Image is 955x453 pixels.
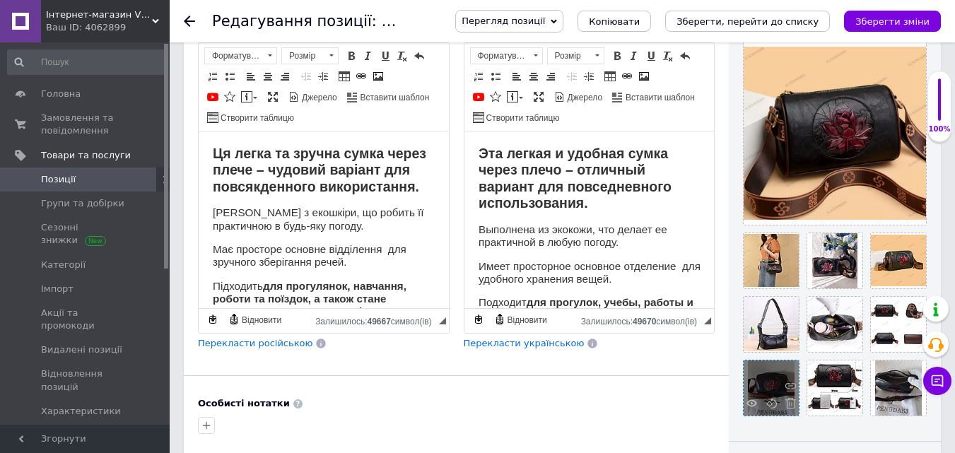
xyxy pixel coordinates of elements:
[626,48,642,64] a: Курсив (Ctrl+I)
[14,129,236,155] h3: Имеет просторное основное отделение для удобного хранения вещей.
[633,317,656,326] span: 49670
[260,69,276,84] a: По центру
[547,47,604,64] a: Розмір
[41,343,122,356] span: Видалені позиції
[927,71,951,142] div: 100% Якість заповнення
[205,69,221,84] a: Вставити/видалити нумерований список
[543,69,558,84] a: По правому краю
[526,69,541,84] a: По центру
[199,131,449,308] iframe: Редактор, 87829CE1-A998-47DF-8668-468A6E35B04E
[14,14,236,232] body: Редактор, 42FCFA5A-D6E4-4E28-972E-DE7560F4E519
[462,16,545,26] span: Перегляд позиції
[345,89,432,105] a: Вставити шаблон
[14,165,236,204] h3: Подходит
[619,69,635,84] a: Вставити/Редагувати посилання (Ctrl+L)
[677,48,693,64] a: Повернути (Ctrl+Z)
[14,148,236,187] h3: Підходить
[370,69,386,84] a: Зображення
[298,69,314,84] a: Зменшити відступ
[578,11,651,32] button: Копіювати
[471,48,529,64] span: Форматування
[564,69,580,84] a: Зменшити відступ
[222,69,238,84] a: Вставити/видалити маркований список
[14,112,236,138] h3: Має просторе основне відділення для зручного зберігання речей.
[41,149,131,162] span: Товари та послуги
[336,69,352,84] a: Таблиця
[411,48,427,64] a: Повернути (Ctrl+Z)
[844,11,941,32] button: Зберегти зміни
[660,48,676,64] a: Видалити форматування
[471,69,486,84] a: Вставити/видалити нумерований список
[643,48,659,64] a: Підкреслений (Ctrl+U)
[212,13,869,30] h1: Редагування позиції: Жіноча чорна сумка через плече,сумка месенджер,cross body
[222,89,238,105] a: Вставити іконку
[41,173,76,186] span: Позиції
[636,69,652,84] a: Зображення
[505,89,525,105] a: Вставити повідомлення
[218,112,294,124] span: Створити таблицю
[41,221,131,247] span: Сезонні знижки
[471,312,486,327] a: Зробити резервну копію зараз
[581,313,704,326] div: Кiлькiсть символiв
[566,92,603,104] span: Джерело
[623,92,695,104] span: Вставити шаблон
[492,312,549,327] a: Відновити
[14,165,229,203] strong: для прогулок, учебы, работы и поездок, а также станет отличным подарком для девушек.
[286,89,339,105] a: Джерело
[41,88,81,100] span: Головна
[226,312,283,327] a: Відновити
[41,367,131,393] span: Відновлення позицій
[240,314,281,326] span: Відновити
[265,89,281,105] a: Максимізувати
[464,338,585,348] span: Перекласти українською
[358,92,430,104] span: Вставити шаблон
[14,14,236,215] body: Редактор, 87829CE1-A998-47DF-8668-468A6E35B04E
[243,69,259,84] a: По лівому краю
[589,16,640,27] span: Копіювати
[552,89,605,105] a: Джерело
[204,47,277,64] a: Форматування
[471,89,486,105] a: Додати відео з YouTube
[488,69,503,84] a: Вставити/видалити маркований список
[676,16,819,27] i: Зберегти, перейти до списку
[353,69,369,84] a: Вставити/Редагувати посилання (Ctrl+L)
[300,92,337,104] span: Джерело
[361,48,376,64] a: Курсив (Ctrl+I)
[581,69,597,84] a: Збільшити відступ
[184,16,195,27] div: Повернутися назад
[41,112,131,137] span: Замовлення та повідомлення
[610,89,697,105] a: Вставити шаблон
[205,312,221,327] a: Зробити резервну копію зараз
[548,48,590,64] span: Розмір
[394,48,410,64] a: Видалити форматування
[41,259,86,271] span: Категорії
[46,21,170,34] div: Ваш ID: 4062899
[367,317,390,326] span: 49667
[14,75,236,101] h3: [PERSON_NAME] з екошкіри, що робить її практичною в будь-яку погоду.
[464,131,715,308] iframe: Редактор, 42FCFA5A-D6E4-4E28-972E-DE7560F4E519
[928,124,951,134] div: 100%
[205,110,296,125] a: Створити таблицю
[470,47,543,64] a: Форматування
[471,110,562,125] a: Створити таблицю
[484,112,560,124] span: Створити таблицю
[41,197,124,210] span: Групи та добірки
[665,11,830,32] button: Зберегти, перейти до списку
[198,338,312,348] span: Перекласти російською
[505,314,547,326] span: Відновити
[344,48,359,64] a: Жирний (Ctrl+B)
[14,148,208,187] strong: для прогулянок, навчання, роботи та поїздок, а також стане чудовим подарунком для дівчат.
[531,89,546,105] a: Максимізувати
[41,405,121,418] span: Характеристики
[855,16,930,27] i: Зберегти зміни
[7,49,167,75] input: Пошук
[198,398,290,408] b: Особисті нотатки
[205,48,263,64] span: Форматування
[239,89,259,105] a: Вставити повідомлення
[277,69,293,84] a: По правому краю
[282,48,324,64] span: Розмір
[41,307,131,332] span: Акції та промокоди
[41,283,74,295] span: Імпорт
[488,89,503,105] a: Вставити іконку
[609,48,625,64] a: Жирний (Ctrl+B)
